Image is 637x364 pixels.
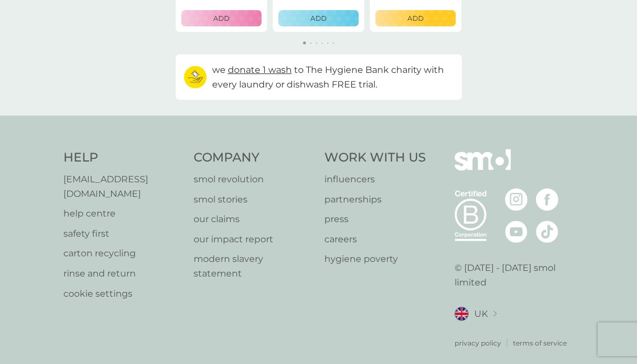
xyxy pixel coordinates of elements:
[455,307,469,321] img: UK flag
[324,192,426,207] a: partnerships
[63,287,183,301] a: cookie settings
[536,188,558,211] img: visit the smol Facebook page
[324,212,426,227] a: press
[63,266,183,281] a: rinse and return
[228,64,292,75] span: donate 1 wash
[324,232,426,247] a: careers
[324,252,426,266] a: hygiene poverty
[407,13,424,24] p: ADD
[324,149,426,167] h4: Work With Us
[63,227,183,241] a: safety first
[63,246,183,261] a: carton recycling
[474,307,488,321] span: UK
[310,13,327,24] p: ADD
[324,172,426,187] a: influencers
[63,172,183,201] a: [EMAIL_ADDRESS][DOMAIN_NAME]
[213,13,230,24] p: ADD
[505,188,528,211] img: visit the smol Instagram page
[194,232,313,247] a: our impact report
[194,252,313,280] a: modern slavery statement
[63,206,183,221] a: help centre
[455,338,501,348] a: privacy policy
[194,192,313,207] a: smol stories
[505,220,528,243] img: visit the smol Youtube page
[375,10,456,26] button: ADD
[493,311,497,317] img: select a new location
[278,10,359,26] button: ADD
[194,172,313,187] a: smol revolution
[181,10,262,26] button: ADD
[455,149,511,187] img: smol
[536,220,558,243] img: visit the smol Tiktok page
[513,338,567,348] a: terms of service
[212,63,453,91] p: we to The Hygiene Bank charity with every laundry or dishwash FREE trial.
[194,149,313,167] h4: Company
[194,212,313,227] a: our claims
[63,149,183,167] h4: Help
[455,261,574,289] p: © [DATE] - [DATE] smol limited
